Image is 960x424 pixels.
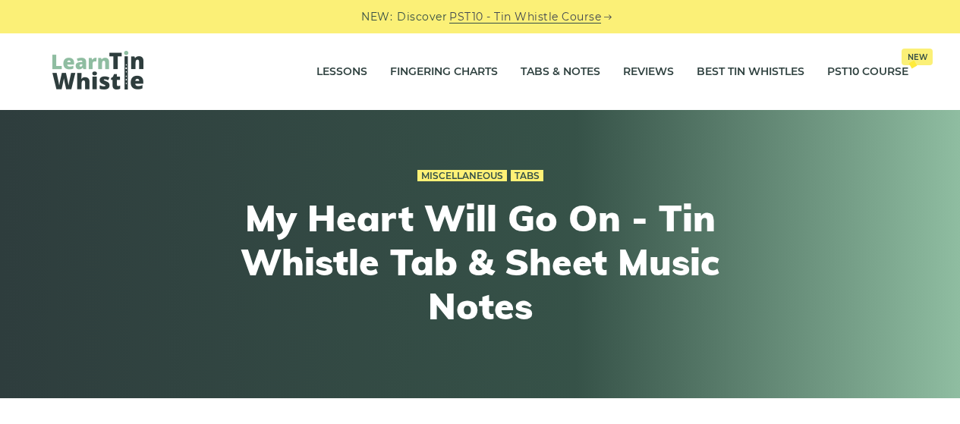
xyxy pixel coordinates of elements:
a: PST10 CourseNew [827,53,908,91]
img: LearnTinWhistle.com [52,51,143,90]
h1: My Heart Will Go On - Tin Whistle Tab & Sheet Music Notes [201,196,760,328]
a: Tabs & Notes [521,53,600,91]
a: Reviews [623,53,674,91]
a: Miscellaneous [417,170,507,182]
a: Fingering Charts [390,53,498,91]
a: Tabs [511,170,543,182]
a: Lessons [316,53,367,91]
span: New [902,49,933,65]
a: Best Tin Whistles [697,53,804,91]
